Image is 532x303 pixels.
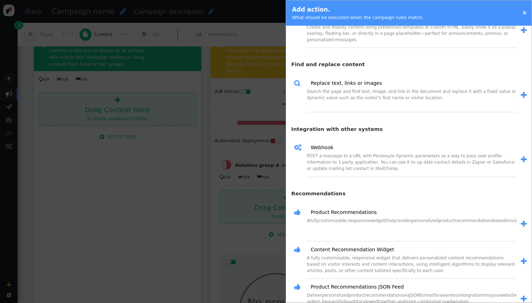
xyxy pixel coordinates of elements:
[493,218,506,223] span: based
[517,90,527,101] a: 
[307,88,517,112] div: Search the page and find text, image, and link in the document and replace it with a fixed value ...
[420,293,434,298] span: format
[307,153,517,177] div: POST a message to a URL with Personyze dynamic parameters as a way to pass user profile informati...
[410,293,420,298] span: JSON
[318,218,348,223] span: customizable,
[371,218,385,223] span: widget
[517,219,527,230] a: 
[306,144,334,151] a: Webhook
[412,218,438,223] span: personalized
[307,255,517,279] div: A fully customizable, responsive widget that delivers personalized content recommendations based ...
[517,154,527,165] a: 
[511,218,524,223] span: visitor
[294,78,306,88] span: 
[385,218,393,223] span: that
[483,293,491,298] span: into
[440,293,460,298] span: seamless
[286,57,532,68] h4: Find and replace content
[286,122,532,133] h4: Integration with other systems
[491,293,500,298] span: your
[521,295,527,303] span: 
[306,246,394,253] a: Content Recommendation Widget
[506,218,511,223] span: on
[403,293,410,298] span: via
[322,293,349,298] span: personalized
[310,218,319,223] span: fully
[521,156,527,163] span: 
[306,80,382,87] a: Replace text, links or images
[394,218,412,223] span: provides
[294,143,306,153] span: 
[306,283,404,291] a: Product Recommendations JSON Feed
[434,293,440,298] span: for
[517,256,527,267] a: 
[307,24,517,48] div: Create and display content using predefined templates or custom HTML. Easily show it as a popup, ...
[521,91,527,99] span: 
[307,218,310,223] span: A
[455,218,493,223] span: recommendations
[349,293,365,298] span: product
[522,9,527,16] a: ×
[292,14,424,21] div: What should be executed when the campaign rules match.
[294,207,306,217] span: 
[348,218,371,223] span: responsive
[521,27,527,34] span: 
[307,293,322,298] span: Deliver
[365,293,403,298] span: recommendations
[521,220,527,228] span: 
[521,258,527,265] span: 
[438,218,455,223] span: product
[294,282,306,292] span: 
[517,25,527,36] a: 
[294,245,306,255] span: 
[286,187,532,197] h4: Recommendations
[306,209,377,216] a: Product Recommendations
[500,293,518,298] span: website.
[460,293,483,298] span: integration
